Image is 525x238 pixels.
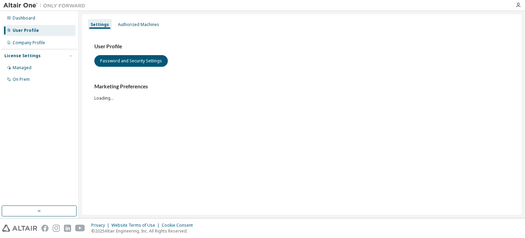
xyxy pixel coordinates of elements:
[4,53,41,59] div: License Settings
[94,83,509,101] div: Loading...
[41,225,49,232] img: facebook.svg
[94,55,168,67] button: Password and Security Settings
[53,225,60,232] img: instagram.svg
[2,225,37,232] img: altair_logo.svg
[91,228,197,234] p: © 2025 Altair Engineering, Inc. All Rights Reserved.
[75,225,85,232] img: youtube.svg
[64,225,71,232] img: linkedin.svg
[13,15,35,21] div: Dashboard
[13,40,45,46] div: Company Profile
[13,77,30,82] div: On Prem
[118,22,159,27] div: Authorized Machines
[13,28,39,33] div: User Profile
[3,2,89,9] img: Altair One
[111,223,162,228] div: Website Terms of Use
[91,223,111,228] div: Privacy
[162,223,197,228] div: Cookie Consent
[91,22,109,27] div: Settings
[94,83,509,90] h3: Marketing Preferences
[13,65,31,71] div: Managed
[94,43,509,50] h3: User Profile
